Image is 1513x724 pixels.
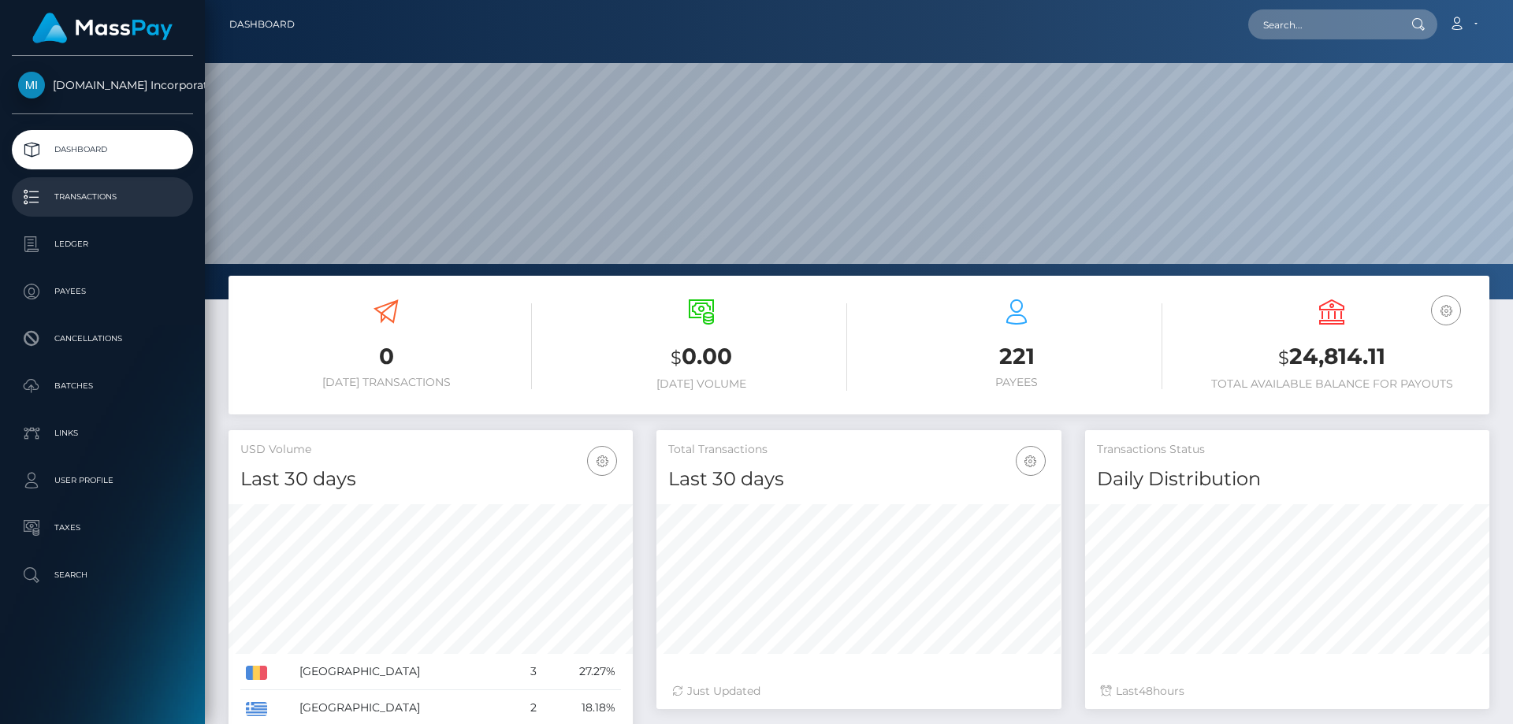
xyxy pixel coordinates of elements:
h5: Total Transactions [668,442,1049,458]
span: 48 [1139,684,1153,698]
h6: Total Available Balance for Payouts [1186,377,1478,391]
img: Medley.com Incorporated [18,72,45,98]
a: Ledger [12,225,193,264]
img: GR.png [246,702,267,716]
p: Ledger [18,232,187,256]
p: Dashboard [18,138,187,162]
img: MassPay Logo [32,13,173,43]
td: 3 [514,654,543,690]
h4: Last 30 days [240,466,621,493]
img: RO.png [246,666,267,680]
h3: 0.00 [556,341,847,373]
small: $ [1278,347,1289,369]
div: Just Updated [672,683,1045,700]
td: 27.27% [542,654,621,690]
h6: [DATE] Volume [556,377,847,391]
a: Batches [12,366,193,406]
h6: Payees [871,376,1162,389]
input: Search... [1248,9,1396,39]
p: User Profile [18,469,187,492]
a: Links [12,414,193,453]
p: Transactions [18,185,187,209]
h3: 221 [871,341,1162,372]
p: Links [18,421,187,445]
a: Cancellations [12,319,193,358]
a: Transactions [12,177,193,217]
h3: 0 [240,341,532,372]
a: Dashboard [229,8,295,41]
a: Taxes [12,508,193,548]
h5: Transactions Status [1097,442,1478,458]
p: Payees [18,280,187,303]
small: $ [671,347,682,369]
a: Payees [12,272,193,311]
h4: Last 30 days [668,466,1049,493]
p: Batches [18,374,187,398]
h3: 24,814.11 [1186,341,1478,373]
a: User Profile [12,461,193,500]
p: Search [18,563,187,587]
h6: [DATE] Transactions [240,376,532,389]
p: Taxes [18,516,187,540]
div: Last hours [1101,683,1474,700]
a: Search [12,555,193,595]
td: [GEOGRAPHIC_DATA] [294,654,513,690]
h4: Daily Distribution [1097,466,1478,493]
a: Dashboard [12,130,193,169]
span: [DOMAIN_NAME] Incorporated [12,78,193,92]
h5: USD Volume [240,442,621,458]
p: Cancellations [18,327,187,351]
